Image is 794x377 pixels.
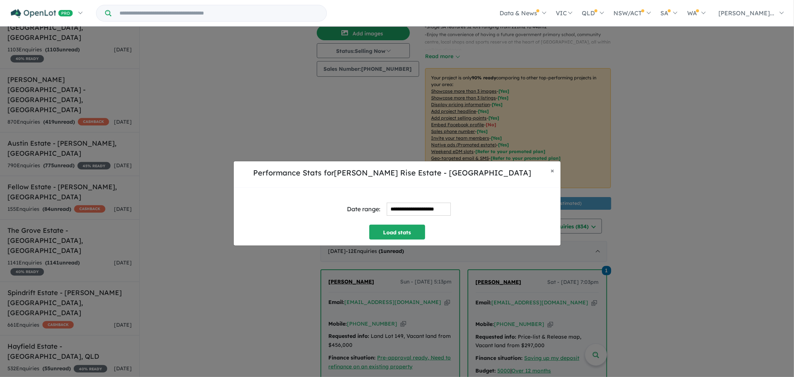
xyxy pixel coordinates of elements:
[113,5,325,21] input: Try estate name, suburb, builder or developer
[347,204,381,214] div: Date range:
[718,9,774,17] span: [PERSON_NAME]...
[240,167,545,178] h5: Performance Stats for [PERSON_NAME] Rise Estate - [GEOGRAPHIC_DATA]
[11,9,73,18] img: Openlot PRO Logo White
[369,225,425,240] button: Load stats
[551,166,555,175] span: ×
